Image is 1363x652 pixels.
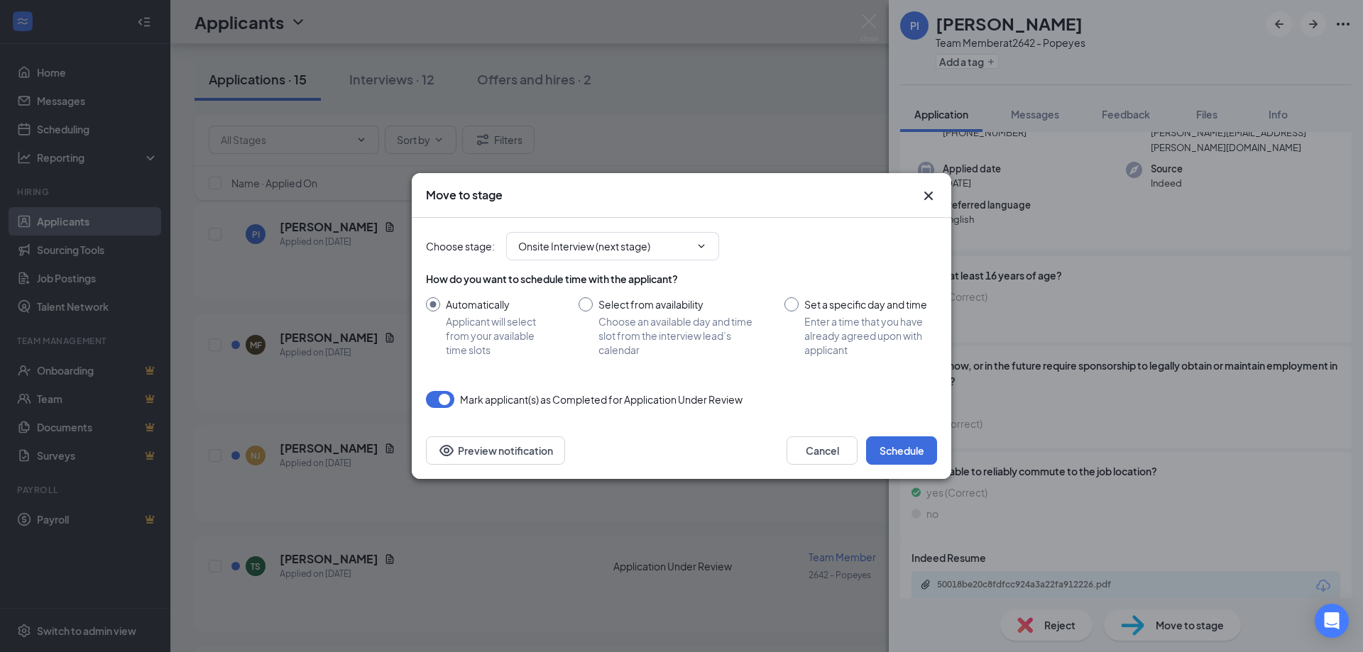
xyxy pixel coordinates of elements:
[426,436,565,465] button: Preview notificationEye
[426,187,503,203] h3: Move to stage
[1315,604,1349,638] div: Open Intercom Messenger
[460,391,743,408] span: Mark applicant(s) as Completed for Application Under Review
[426,272,937,286] div: How do you want to schedule time with the applicant?
[426,238,495,254] span: Choose stage :
[787,436,858,465] button: Cancel
[438,442,455,459] svg: Eye
[920,187,937,204] button: Close
[920,187,937,204] svg: Cross
[866,436,937,465] button: Schedule
[696,241,707,252] svg: ChevronDown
